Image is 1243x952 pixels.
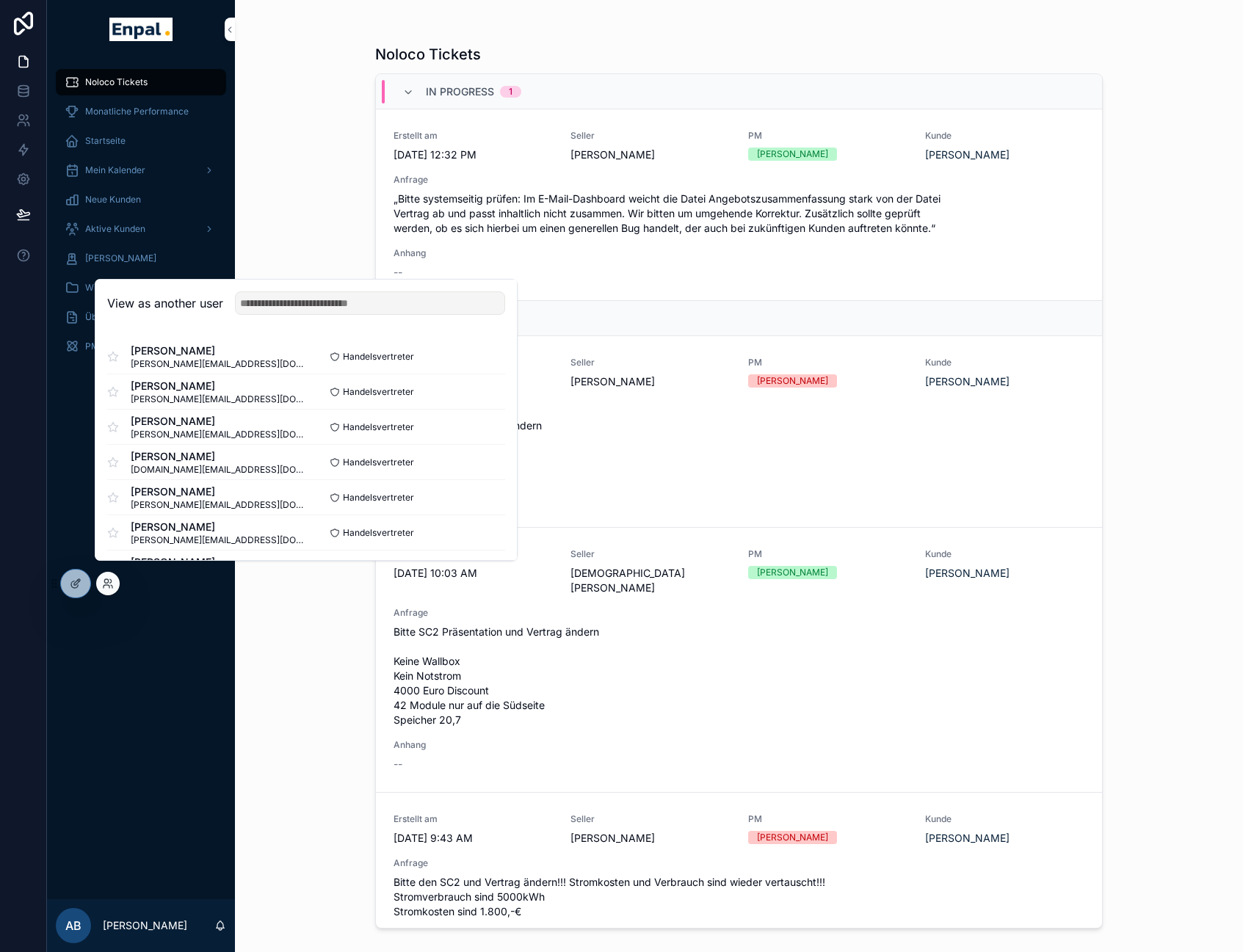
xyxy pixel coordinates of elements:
span: In Progress [426,84,494,99]
span: Handelsvertreter [343,492,414,504]
span: Aktive Kunden [85,223,145,235]
span: [PERSON_NAME][EMAIL_ADDRESS][DOMAIN_NAME] [131,429,306,440]
a: Neue Kunden [56,186,226,213]
span: [PERSON_NAME] [131,555,306,570]
span: [PERSON_NAME][EMAIL_ADDRESS][DOMAIN_NAME] [131,534,306,546]
div: [PERSON_NAME] [757,374,828,388]
span: -- [394,265,402,280]
div: scrollable content [47,59,235,379]
span: [PERSON_NAME] [570,148,730,162]
div: [PERSON_NAME] [757,566,828,579]
span: Seller [570,813,730,825]
span: Erstellt am [394,813,553,825]
span: PM [748,813,907,825]
span: [PERSON_NAME] [131,484,306,499]
span: [DOMAIN_NAME][EMAIL_ADDRESS][DOMAIN_NAME] [131,464,306,476]
img: App logo [109,18,172,41]
span: Anfrage [394,857,1084,869]
a: Noloco Tickets [56,69,226,95]
span: Anhang [394,739,1084,751]
span: [PERSON_NAME][EMAIL_ADDRESS][DOMAIN_NAME] [131,393,306,405]
span: Über mich [85,311,128,323]
a: Über mich [56,304,226,330]
span: [PERSON_NAME] [131,414,306,429]
span: Kunde [925,548,1084,560]
a: Startseite [56,128,226,154]
span: Erstellt am [394,130,553,142]
span: PM [748,357,907,368]
span: PM [748,548,907,560]
span: [DEMOGRAPHIC_DATA][PERSON_NAME] [570,566,730,595]
span: [PERSON_NAME] [85,252,156,264]
span: Handelsvertreter [343,351,414,363]
a: Monatliche Performance [56,98,226,125]
span: Handelsvertreter [343,527,414,539]
span: [PERSON_NAME] [131,520,306,534]
span: Kunde [925,357,1084,368]
span: [DATE] 12:32 PM [394,148,553,162]
h1: Noloco Tickets [375,44,481,65]
a: [PERSON_NAME] [925,566,1010,581]
span: Monatliche Performance [85,106,189,117]
span: [PERSON_NAME] [570,831,730,846]
span: Anhang [394,247,1084,259]
a: Wissensdatenbank [56,275,226,301]
span: Anfrage [394,607,1084,619]
a: [PERSON_NAME] [925,831,1010,846]
span: [PERSON_NAME] [570,374,730,389]
span: PM Übersicht [85,341,142,352]
span: Anfrage [394,174,1084,186]
span: „Bitte systemseitig prüfen: Im E-Mail-Dashboard weicht die Datei Angebotszusammenfassung stark vo... [394,192,1084,236]
span: Mein Kalender [85,164,145,176]
span: [DATE] 9:43 AM [394,831,553,846]
span: Bitte den SC2 und Vertrag ändern!!! Stromkosten und Verbrauch sind wieder vertauscht!!! Stromverb... [394,875,1084,919]
a: [PERSON_NAME] [925,374,1010,389]
span: Bitte SC2 Präsentation und Vertrag ändern Keine Wallbox Kein Notstrom 4000 Euro Discount 42 Modul... [394,625,1084,727]
span: Noloco Tickets [85,76,148,88]
span: [PERSON_NAME] [131,449,306,464]
span: [PERSON_NAME][EMAIL_ADDRESS][DOMAIN_NAME] [131,358,306,370]
span: [PERSON_NAME][EMAIL_ADDRESS][DOMAIN_NAME] [131,499,306,511]
div: 1 [509,86,512,98]
span: Anfrage [394,401,1084,413]
a: [PERSON_NAME] [925,148,1010,162]
span: Seller [570,357,730,368]
span: AB [65,917,81,934]
span: Anhang [394,474,1084,486]
span: Handelsvertreter [343,457,414,468]
span: Handelsvertreter [343,386,414,398]
span: [DATE] 10:03 AM [394,566,553,581]
a: Aktive Kunden [56,216,226,242]
span: Wissensdatenbank [85,282,164,294]
span: PM [748,130,907,142]
span: -- [394,757,402,771]
span: [PERSON_NAME] [131,344,306,358]
span: Kunde [925,813,1084,825]
span: Seller [570,130,730,142]
a: Mein Kalender [56,157,226,184]
span: Bitte Telefonnummer abändern [PHONE_NUMBER] Danke [394,418,1084,462]
h2: View as another user [107,294,223,312]
span: Seller [570,548,730,560]
span: Neue Kunden [85,194,141,206]
span: [PERSON_NAME] [131,379,306,393]
div: [PERSON_NAME] [757,148,828,161]
p: [PERSON_NAME] [103,918,187,933]
span: Handelsvertreter [343,421,414,433]
div: [PERSON_NAME] [757,831,828,844]
a: [PERSON_NAME] [56,245,226,272]
a: PM Übersicht [56,333,226,360]
span: Startseite [85,135,126,147]
span: Kunde [925,130,1084,142]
